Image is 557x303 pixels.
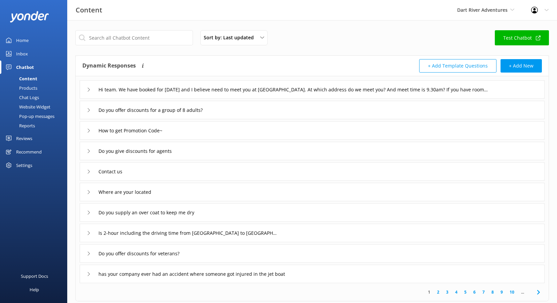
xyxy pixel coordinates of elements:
[506,289,518,295] a: 10
[4,83,67,93] a: Products
[4,74,67,83] a: Content
[488,289,497,295] a: 8
[16,34,29,47] div: Home
[4,102,50,112] div: Website Widget
[452,289,461,295] a: 4
[4,93,67,102] a: Chat Logs
[425,289,434,295] a: 1
[479,289,488,295] a: 7
[21,269,48,283] div: Support Docs
[497,289,506,295] a: 9
[76,5,102,15] h3: Content
[4,102,67,112] a: Website Widget
[518,289,527,295] span: ...
[501,59,542,73] button: + Add New
[4,121,35,130] div: Reports
[434,289,443,295] a: 2
[16,47,28,60] div: Inbox
[16,159,32,172] div: Settings
[419,59,496,73] button: + Add Template Questions
[82,59,136,73] h4: Dynamic Responses
[4,93,39,102] div: Chat Logs
[16,132,32,145] div: Reviews
[443,289,452,295] a: 3
[457,7,508,13] span: Dart River Adventures
[30,283,39,296] div: Help
[16,145,42,159] div: Recommend
[495,30,549,45] a: Test Chatbot
[204,34,258,41] span: Sort by: Last updated
[16,60,34,74] div: Chatbot
[75,30,193,45] input: Search all Chatbot Content
[470,289,479,295] a: 6
[4,121,67,130] a: Reports
[4,112,54,121] div: Pop-up messages
[461,289,470,295] a: 5
[4,112,67,121] a: Pop-up messages
[4,83,37,93] div: Products
[10,11,49,22] img: yonder-white-logo.png
[4,74,37,83] div: Content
